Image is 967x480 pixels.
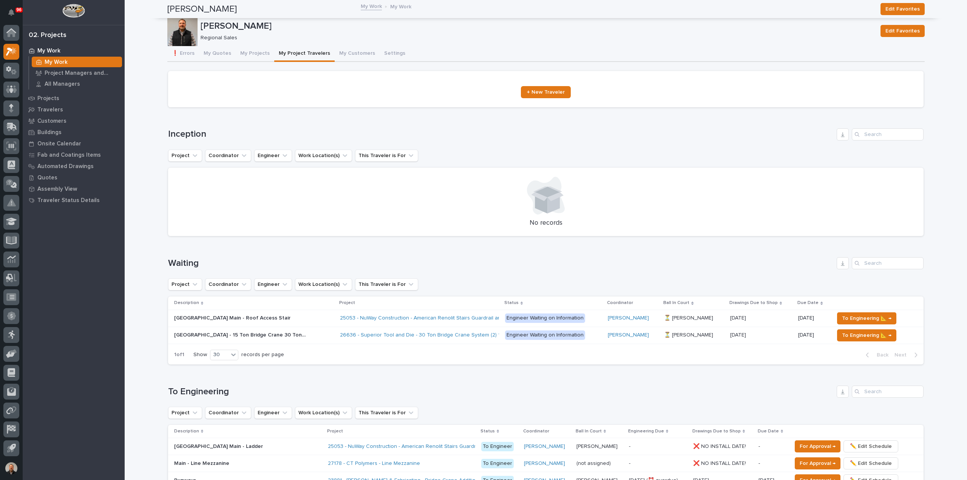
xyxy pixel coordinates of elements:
[168,278,202,290] button: Project
[295,150,352,162] button: Work Location(s)
[23,115,125,127] a: Customers
[205,278,251,290] button: Coordinator
[168,455,924,472] tr: Main - Line MezzanineMain - Line Mezzanine 27178 - CT Polymers - Line Mezzanine To Engineer[PERSO...
[199,46,236,62] button: My Quotes
[168,310,924,327] tr: [GEOGRAPHIC_DATA] Main - Roof Access Stair[GEOGRAPHIC_DATA] Main - Roof Access Stair 25053 - NuWa...
[168,438,924,455] tr: [GEOGRAPHIC_DATA] Main - Ladder[GEOGRAPHIC_DATA] Main - Ladder 25053 - NuWay Construction - Ameri...
[201,21,874,32] p: [PERSON_NAME]
[837,329,896,341] button: To Engineering 📐 →
[335,46,380,62] button: My Customers
[29,79,125,89] a: All Managers
[168,129,834,140] h1: Inception
[37,106,63,113] p: Travelers
[607,299,633,307] p: Coordinator
[380,46,410,62] button: Settings
[174,330,308,338] p: New Building - 15 Ton Bridge Crane 30 Ton Runway System
[9,9,19,21] div: Notifications96
[174,442,264,450] p: [GEOGRAPHIC_DATA] Main - Ladder
[340,332,550,338] a: 26636 - Superior Tool and Die - 30 Ton Bridge Crane System (2) 15 Ton Double Girder
[254,407,292,419] button: Engineer
[23,45,125,56] a: My Work
[168,150,202,162] button: Project
[355,150,418,162] button: This Traveler is For
[3,460,19,476] button: users-avatar
[45,70,119,77] p: Project Managers and Engineers
[521,86,571,98] a: + New Traveler
[730,313,748,321] p: [DATE]
[842,314,891,323] span: To Engineering 📐 →
[480,427,495,435] p: Status
[168,407,202,419] button: Project
[505,330,585,340] div: Engineer Waiting on Information
[664,330,715,338] p: ⏳ [PERSON_NAME]
[758,460,786,467] p: -
[576,442,619,450] p: [PERSON_NAME]
[274,46,335,62] button: My Project Travelers
[340,315,536,321] a: 25053 - NuWay Construction - American Renolit Stairs Guardrail and Roof Ladder
[860,352,891,358] button: Back
[504,299,519,307] p: Status
[23,93,125,104] a: Projects
[795,440,840,452] button: For Approval →
[168,327,924,344] tr: [GEOGRAPHIC_DATA] - 15 Ton Bridge Crane 30 Ton Runway System[GEOGRAPHIC_DATA] - 15 Ton Bridge Cra...
[167,46,199,62] button: ❗ Errors
[608,332,649,338] a: [PERSON_NAME]
[37,140,81,147] p: Onsite Calendar
[524,460,565,467] a: [PERSON_NAME]
[174,459,231,467] p: Main - Line Mezzanine
[628,427,664,435] p: Engineering Due
[295,278,352,290] button: Work Location(s)
[795,457,840,469] button: For Approval →
[852,128,924,140] input: Search
[23,194,125,206] a: Traveler Status Details
[692,427,741,435] p: Drawings Due to Shop
[168,346,190,364] p: 1 of 1
[339,299,355,307] p: Project
[17,7,22,12] p: 96
[629,459,632,467] p: -
[852,257,924,269] input: Search
[210,351,229,359] div: 30
[894,352,911,358] span: Next
[37,95,59,102] p: Projects
[37,152,101,159] p: Fab and Coatings Items
[37,118,66,125] p: Customers
[29,68,125,78] a: Project Managers and Engineers
[201,35,871,41] p: Regional Sales
[843,457,898,469] button: ✏️ Edit Schedule
[23,104,125,115] a: Travelers
[37,163,94,170] p: Automated Drawings
[843,440,898,452] button: ✏️ Edit Schedule
[193,352,207,358] p: Show
[524,443,565,450] a: [PERSON_NAME]
[328,443,524,450] a: 25053 - NuWay Construction - American Renolit Stairs Guardrail and Roof Ladder
[629,442,632,450] p: -
[45,81,80,88] p: All Managers
[730,330,748,338] p: [DATE]
[37,174,57,181] p: Quotes
[852,386,924,398] div: Search
[797,299,819,307] p: Due Date
[885,26,920,35] span: Edit Favorites
[608,315,649,321] a: [PERSON_NAME]
[693,459,748,467] p: ❌ NO INSTALL DATE!
[576,427,602,435] p: Ball In Court
[205,407,251,419] button: Coordinator
[527,90,565,95] span: + New Traveler
[236,46,274,62] button: My Projects
[481,442,514,451] div: To Engineer
[23,183,125,194] a: Assembly View
[837,312,896,324] button: To Engineering 📐 →
[880,25,925,37] button: Edit Favorites
[891,352,924,358] button: Next
[3,5,19,20] button: Notifications
[327,427,343,435] p: Project
[328,460,420,467] a: 27178 - CT Polymers - Line Mezzanine
[800,442,836,451] span: For Approval →
[390,2,411,10] p: My Work
[872,352,888,358] span: Back
[576,459,612,467] p: (not assigned)
[664,313,715,321] p: ⏳ [PERSON_NAME]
